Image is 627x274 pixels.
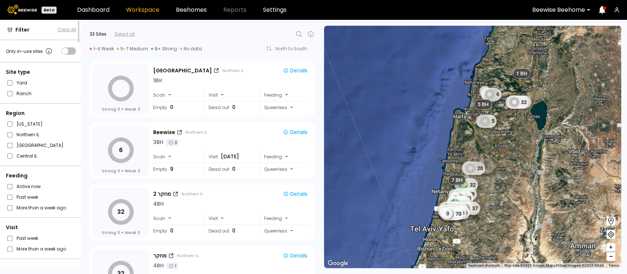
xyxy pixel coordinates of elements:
[153,101,199,113] div: Empty
[232,104,235,111] span: 0
[280,251,310,260] button: Details
[441,208,452,219] div: 0
[17,131,39,138] label: Northern IL
[263,7,287,13] a: Settings
[153,77,162,84] div: 1 BH
[451,177,462,183] span: 7 BH
[260,151,310,163] div: Feeding
[283,129,307,136] div: Details
[153,200,164,208] div: 4 BH
[444,203,467,216] div: 44
[168,214,171,222] span: -
[439,207,450,218] div: 0
[480,88,501,101] div: 6
[153,212,199,224] div: Scan
[17,90,32,97] label: Ranch
[7,5,37,14] img: Beewise logo
[6,172,76,180] div: Feeding
[260,101,310,113] div: Queenless
[260,225,310,237] div: Queenless
[478,101,489,108] span: 5 BH
[283,252,307,259] div: Details
[185,129,207,135] div: Northern IL
[326,259,350,268] img: Google
[90,31,107,37] div: 33 Sites
[205,163,255,175] div: Dead out
[170,165,173,173] span: 9
[290,165,293,173] span: -
[168,153,171,161] span: -
[117,46,148,52] div: 5-7 Medium
[102,230,140,235] div: Strong Weak
[153,163,199,175] div: Empty
[280,66,310,75] button: Details
[153,190,171,198] div: מחקר 2
[168,91,171,99] span: -
[453,188,476,201] div: 59
[504,263,604,267] span: Map data ©2025 Google, Mapa GISrael Imagery ©2025 NASA
[285,214,289,222] div: -
[177,253,199,259] div: Northern IL
[17,79,27,87] label: Yard
[153,67,212,75] div: [GEOGRAPHIC_DATA]
[153,151,199,163] div: Scan
[285,91,289,99] div: -
[283,67,307,74] div: Details
[17,141,64,149] label: [GEOGRAPHIC_DATA]
[516,70,527,77] span: 1 BH
[437,205,461,218] div: 40
[447,196,470,209] div: 45
[450,191,473,205] div: 40
[15,26,29,34] span: Filter
[138,230,140,235] span: 0
[153,262,164,270] div: 4 BH
[283,191,307,197] div: Details
[444,205,468,218] div: 31
[153,225,199,237] div: Empty
[285,153,289,161] div: -
[17,204,66,212] label: More than a week ago
[280,127,310,137] button: Details
[280,189,310,199] button: Details
[126,7,159,13] a: Workspace
[221,214,224,222] span: -
[167,263,178,269] div: 1
[260,163,310,175] div: Queenless
[118,168,120,174] span: 0
[609,263,619,267] a: Terms (opens in new tab)
[606,252,615,261] button: –
[17,193,38,201] label: Past week
[609,243,613,252] span: +
[468,263,500,268] button: Keyboard shortcuts
[6,47,53,55] div: Only in-use sites
[166,139,179,146] div: 3
[181,191,203,197] div: Northern IL
[205,151,255,163] div: Visit
[439,202,462,215] div: 44
[119,146,123,154] tspan: 6
[6,224,76,231] div: Visit
[290,227,293,235] span: -
[205,225,255,237] div: Dead out
[153,252,167,260] div: מחקר
[153,138,163,146] div: 3 BH
[138,168,140,174] span: 0
[180,46,202,52] div: No data
[454,178,478,191] div: 32
[221,91,224,99] span: -
[232,165,235,173] span: 0
[290,104,293,111] span: -
[77,7,109,13] a: Dashboard
[17,183,41,190] label: Active now
[170,227,173,235] span: 0
[326,259,350,268] a: Open this area in Google Maps (opens a new window)
[221,153,239,161] span: [DATE]
[153,129,175,136] div: Beewise
[275,47,312,51] div: North to South
[232,227,235,235] span: 0
[17,152,37,160] label: Central IL
[462,162,485,175] div: 20
[449,192,460,203] div: 0
[58,26,76,33] button: Clear All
